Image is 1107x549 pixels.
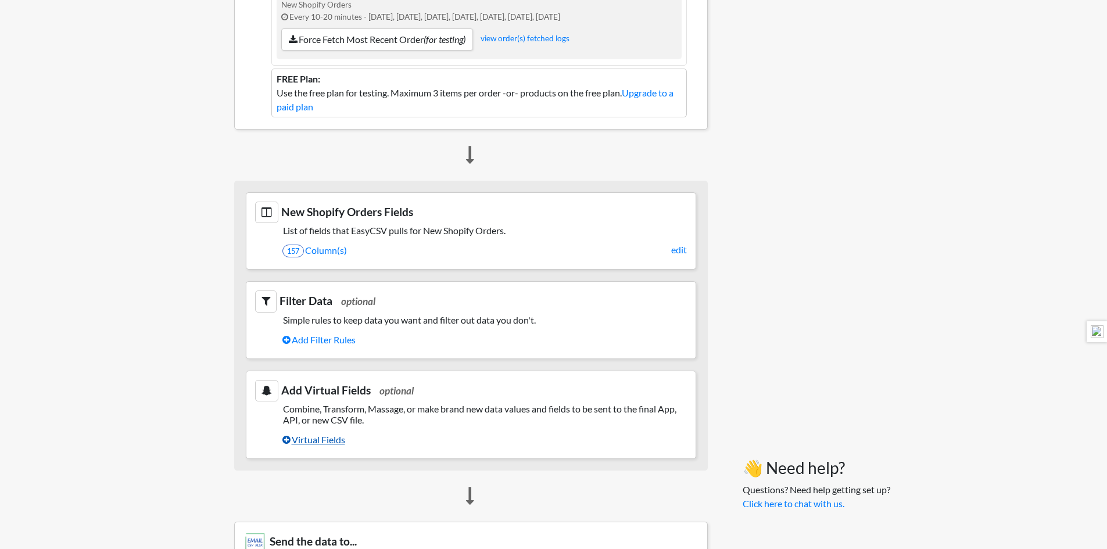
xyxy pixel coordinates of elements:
b: FREE Plan: [277,73,320,84]
h3: Filter Data [255,290,687,312]
h5: List of fields that EasyCSV pulls for New Shopify Orders. [255,225,687,236]
a: Add Filter Rules [282,330,687,350]
span: 157 [282,245,304,257]
span: optional [379,385,414,397]
h5: Combine, Transform, Massage, or make brand new data values and fields to be sent to the final App... [255,403,687,425]
span: optional [341,295,375,307]
a: 157Column(s) [282,241,687,260]
h3: Add Virtual Fields [255,380,687,401]
h3: 👋 Need help? [743,458,890,478]
iframe: Drift Widget Chat Controller [1049,491,1093,535]
p: Questions? Need help getting set up? [743,483,890,511]
h5: Simple rules to keep data you want and filter out data you don't. [255,314,687,325]
a: Force Fetch Most Recent Order(for testing) [281,28,473,51]
a: Upgrade to a paid plan [277,87,673,112]
a: edit [671,243,687,257]
i: (for testing) [424,34,465,45]
h3: New Shopify Orders Fields [255,202,687,223]
li: Use the free plan for testing. Maximum 3 items per order -or- products on the free plan. [271,69,687,117]
a: Virtual Fields [282,430,687,450]
a: Click here to chat with us. [743,498,844,509]
a: view order(s) fetched logs [481,34,569,43]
